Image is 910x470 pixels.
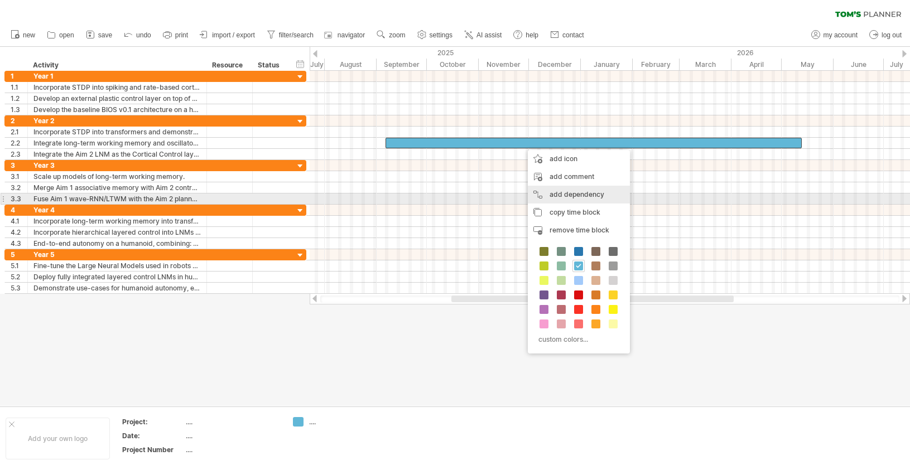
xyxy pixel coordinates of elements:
span: copy time block [550,208,600,216]
div: Year 2 [33,115,201,126]
a: contact [547,28,588,42]
div: End-to-end autonomy on a humanoid, combining: LNMs with 3D‑semantic grounded subtasks, RL traject... [33,238,201,249]
div: 2.2 [11,138,27,148]
a: filter/search [264,28,317,42]
div: 2.1 [11,127,27,137]
div: Integrate long-term working memory and oscillatory replay into the plastic layer for persistent t... [33,138,201,148]
div: 3 [11,160,27,171]
div: April 2026 [731,59,782,70]
div: Fuse Aim 1 wave‑RNN/LTWM with the Aim 2 planner on‑robot to enable long‑horizon, disturbance‑awar... [33,193,201,204]
a: new [8,28,38,42]
div: .... [186,417,280,427]
a: help [511,28,542,42]
div: August 2025 [325,59,377,70]
div: 3.1 [11,171,27,182]
div: Year 5 [33,249,201,260]
div: 5.2 [11,272,27,282]
div: Project Number [122,445,184,454]
div: 5 [11,249,27,260]
div: 1.3 [11,104,27,115]
span: save [98,31,112,39]
a: save [83,28,115,42]
span: print [175,31,188,39]
a: settings [415,28,456,42]
span: undo [136,31,151,39]
div: 3.3 [11,193,27,204]
a: zoom [374,28,408,42]
div: Incorporate hierarchical layered control into LNMs and validate real-time perception-action-langu... [33,227,201,238]
div: 3.2 [11,182,27,193]
div: 4.2 [11,227,27,238]
div: 4 [11,205,27,215]
div: .... [309,417,370,427]
span: help [526,31,538,39]
a: open [44,28,78,42]
div: December 2025 [529,59,581,70]
span: settings [430,31,452,39]
div: Develop the baseline BIOS v0.1 architecture on a humanoid robot: 3D perception, diffusion-policy ... [33,104,201,115]
span: open [59,31,74,39]
div: Activity [33,60,200,71]
div: Demonstrate use-cases for humanoid autonomy, e.g., in-home assistance, search and rescue, factory... [33,283,201,293]
div: Develop an external plastic control layer on top of LLMs and demonstrate closed-loop latent steer... [33,93,201,104]
div: Incorporate STDP into transformers and demonstrate utility working with Aim 2. [33,127,201,137]
span: zoom [389,31,405,39]
div: add dependency [528,186,630,203]
a: log out [866,28,905,42]
span: import / export [212,31,255,39]
div: Year 4 [33,205,201,215]
div: January 2026 [581,59,633,70]
a: navigator [322,28,368,42]
div: Date: [122,431,184,440]
span: contact [562,31,584,39]
span: filter/search [279,31,314,39]
div: 2.3 [11,149,27,159]
a: print [160,28,191,42]
a: import / export [197,28,258,42]
a: my account [808,28,861,42]
div: March 2026 [680,59,731,70]
div: custom colors... [533,332,621,347]
div: Deploy fully integrated layered control LNMs in humanoid robots for multi-modal, memory-guided ad... [33,272,201,282]
div: .... [186,431,280,440]
div: Scale up models of long-term working memory. [33,171,201,182]
div: add icon [528,150,630,168]
span: my account [824,31,858,39]
span: new [23,31,35,39]
div: Year 3 [33,160,201,171]
div: May 2026 [782,59,834,70]
span: AI assist [476,31,502,39]
div: Year 1 [33,71,201,81]
div: 5.3 [11,283,27,293]
div: add comment [528,168,630,186]
div: Status [258,60,282,71]
a: AI assist [461,28,505,42]
div: 2 [11,115,27,126]
div: 5.1 [11,260,27,271]
div: 4.3 [11,238,27,249]
div: November 2025 [479,59,529,70]
div: September 2025 [377,59,427,70]
div: Incorporate STDP into spiking and rate-based cortical models and demonstrate utility. [33,82,201,93]
div: Merge Aim 1 associative memory with Aim 2 control mechanisms and demonstrate adaptive behavior on... [33,182,201,193]
span: navigator [338,31,365,39]
span: log out [882,31,902,39]
div: Resource [212,60,246,71]
div: 4.1 [11,216,27,226]
div: Incorporate long-term working memory into transformers working with Aim 2. [33,216,201,226]
span: remove time block [550,226,609,234]
div: Project: [122,417,184,427]
div: Add your own logo [6,418,110,459]
div: 1.2 [11,93,27,104]
div: 1.1 [11,82,27,93]
div: .... [186,445,280,454]
div: October 2025 [427,59,479,70]
div: 1 [11,71,27,81]
div: June 2026 [834,59,884,70]
div: Fine-tune the Large Neural Models used in robots working with Aims 2 and 3. [33,260,201,271]
div: February 2026 [633,59,680,70]
div: Integrate the Aim 2 LNM as the Cortical Control layer to achieve closed‑loop language to action e... [33,149,201,159]
a: undo [121,28,155,42]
